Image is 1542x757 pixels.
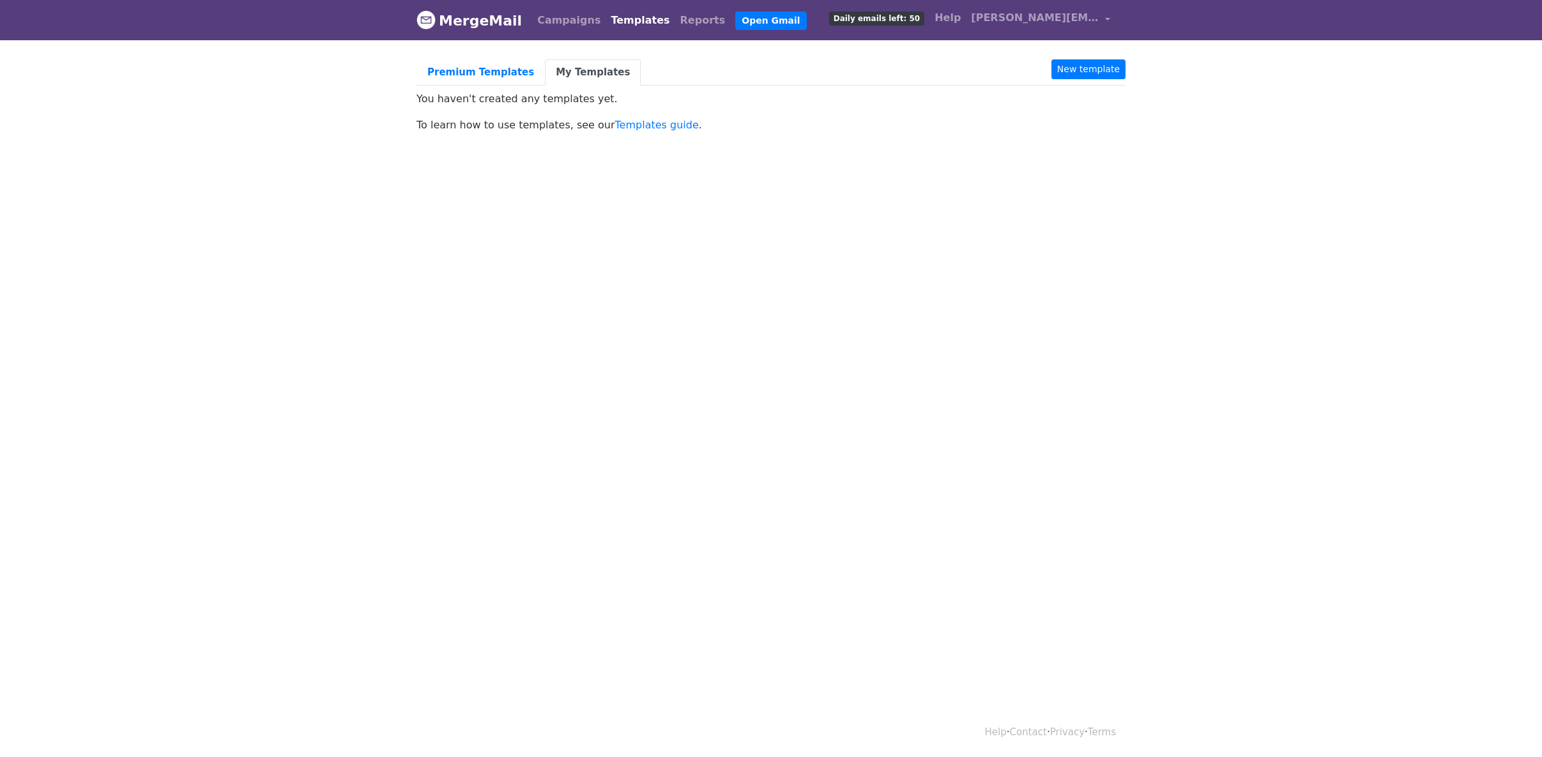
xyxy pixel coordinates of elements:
p: You haven't created any templates yet. [416,92,1126,105]
a: My Templates [545,59,641,86]
span: [PERSON_NAME][EMAIL_ADDRESS][DOMAIN_NAME] [971,10,1099,26]
a: Open Gmail [735,11,806,30]
a: Contact [1010,726,1047,738]
a: Templates guide [615,119,699,131]
a: Campaigns [532,8,606,33]
a: [PERSON_NAME][EMAIL_ADDRESS][DOMAIN_NAME] [966,5,1115,35]
a: Help [929,5,966,31]
a: Help [985,726,1007,738]
a: Templates [606,8,675,33]
a: Privacy [1050,726,1085,738]
a: New template [1051,59,1126,79]
p: To learn how to use templates, see our . [416,118,1126,132]
a: MergeMail [416,7,522,34]
a: Daily emails left: 50 [824,5,929,31]
span: Daily emails left: 50 [829,11,924,26]
img: MergeMail logo [416,10,436,29]
a: Terms [1088,726,1116,738]
a: Reports [675,8,731,33]
a: Premium Templates [416,59,545,86]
